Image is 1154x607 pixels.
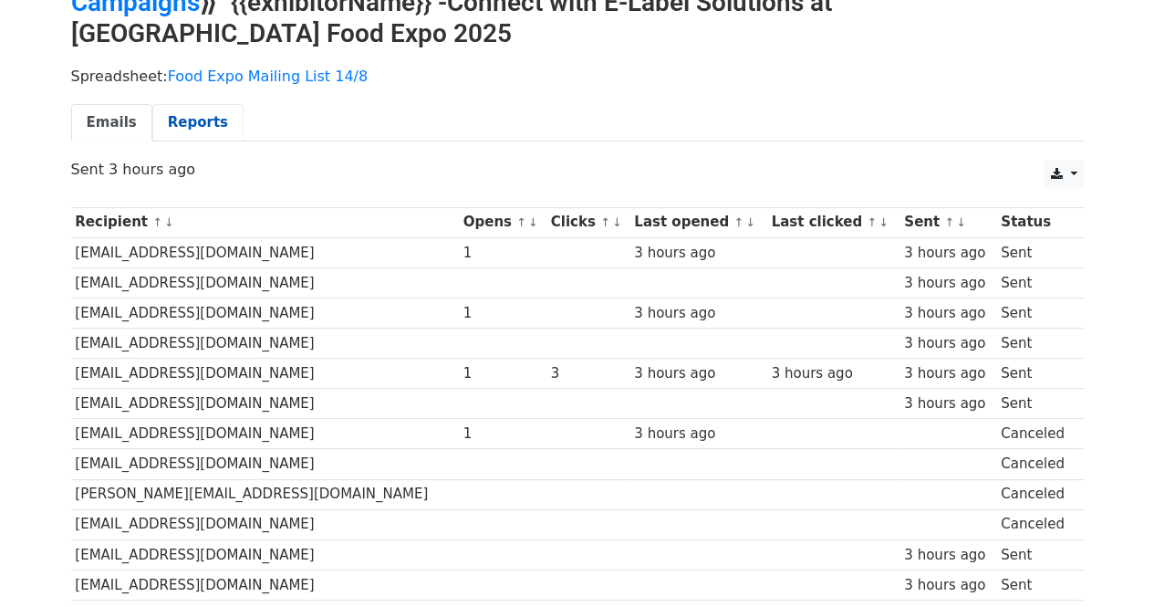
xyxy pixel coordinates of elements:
div: 3 hours ago [634,363,763,384]
div: 聊天小组件 [1063,519,1154,607]
iframe: Chat Widget [1063,519,1154,607]
div: 1 [463,424,542,445]
a: ↑ [516,215,526,229]
div: 3 hours ago [904,303,992,324]
td: Canceled [996,479,1074,509]
td: Canceled [996,449,1074,479]
a: ↑ [600,215,610,229]
p: Sent 3 hours ago [71,160,1084,179]
th: Last opened [629,207,766,237]
div: 1 [463,303,542,324]
td: [EMAIL_ADDRESS][DOMAIN_NAME] [71,237,459,267]
div: 1 [463,363,542,384]
div: 3 hours ago [771,363,895,384]
div: 3 hours ago [904,363,992,384]
a: Emails [71,104,152,141]
a: ↑ [944,215,954,229]
a: ↓ [745,215,755,229]
td: Sent [996,298,1074,328]
td: [PERSON_NAME][EMAIL_ADDRESS][DOMAIN_NAME] [71,479,459,509]
a: ↑ [867,215,877,229]
td: [EMAIL_ADDRESS][DOMAIN_NAME] [71,267,459,298]
td: Sent [996,267,1074,298]
td: Canceled [996,419,1074,449]
td: Sent [996,359,1074,389]
td: [EMAIL_ADDRESS][DOMAIN_NAME] [71,389,459,419]
a: Food Expo Mailing List 14/8 [168,68,368,85]
a: ↑ [152,215,162,229]
a: Reports [152,104,244,141]
td: Sent [996,389,1074,419]
div: 3 hours ago [904,333,992,354]
th: Last clicked [767,207,900,237]
th: Clicks [546,207,630,237]
div: 3 hours ago [904,273,992,294]
th: Opens [459,207,546,237]
td: Canceled [996,509,1074,539]
td: Sent [996,570,1074,600]
td: [EMAIL_ADDRESS][DOMAIN_NAME] [71,298,459,328]
td: [EMAIL_ADDRESS][DOMAIN_NAME] [71,419,459,449]
div: 3 hours ago [634,303,763,324]
a: ↓ [956,215,966,229]
td: [EMAIL_ADDRESS][DOMAIN_NAME] [71,329,459,359]
th: Status [996,207,1074,237]
div: 3 hours ago [904,243,992,264]
div: 1 [463,243,542,264]
th: Sent [899,207,996,237]
td: Sent [996,539,1074,570]
div: 3 [551,363,626,384]
a: ↓ [528,215,538,229]
a: ↓ [612,215,622,229]
div: 3 hours ago [904,393,992,414]
td: [EMAIL_ADDRESS][DOMAIN_NAME] [71,539,459,570]
th: Recipient [71,207,459,237]
div: 3 hours ago [904,575,992,596]
p: Spreadsheet: [71,67,1084,86]
td: [EMAIL_ADDRESS][DOMAIN_NAME] [71,449,459,479]
div: 3 hours ago [634,243,763,264]
div: 3 hours ago [634,424,763,445]
td: Sent [996,237,1074,267]
td: [EMAIL_ADDRESS][DOMAIN_NAME] [71,359,459,389]
td: [EMAIL_ADDRESS][DOMAIN_NAME] [71,570,459,600]
a: ↓ [878,215,889,229]
td: Sent [996,329,1074,359]
div: 3 hours ago [904,545,992,566]
a: ↓ [164,215,174,229]
td: [EMAIL_ADDRESS][DOMAIN_NAME] [71,509,459,539]
a: ↑ [733,215,743,229]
